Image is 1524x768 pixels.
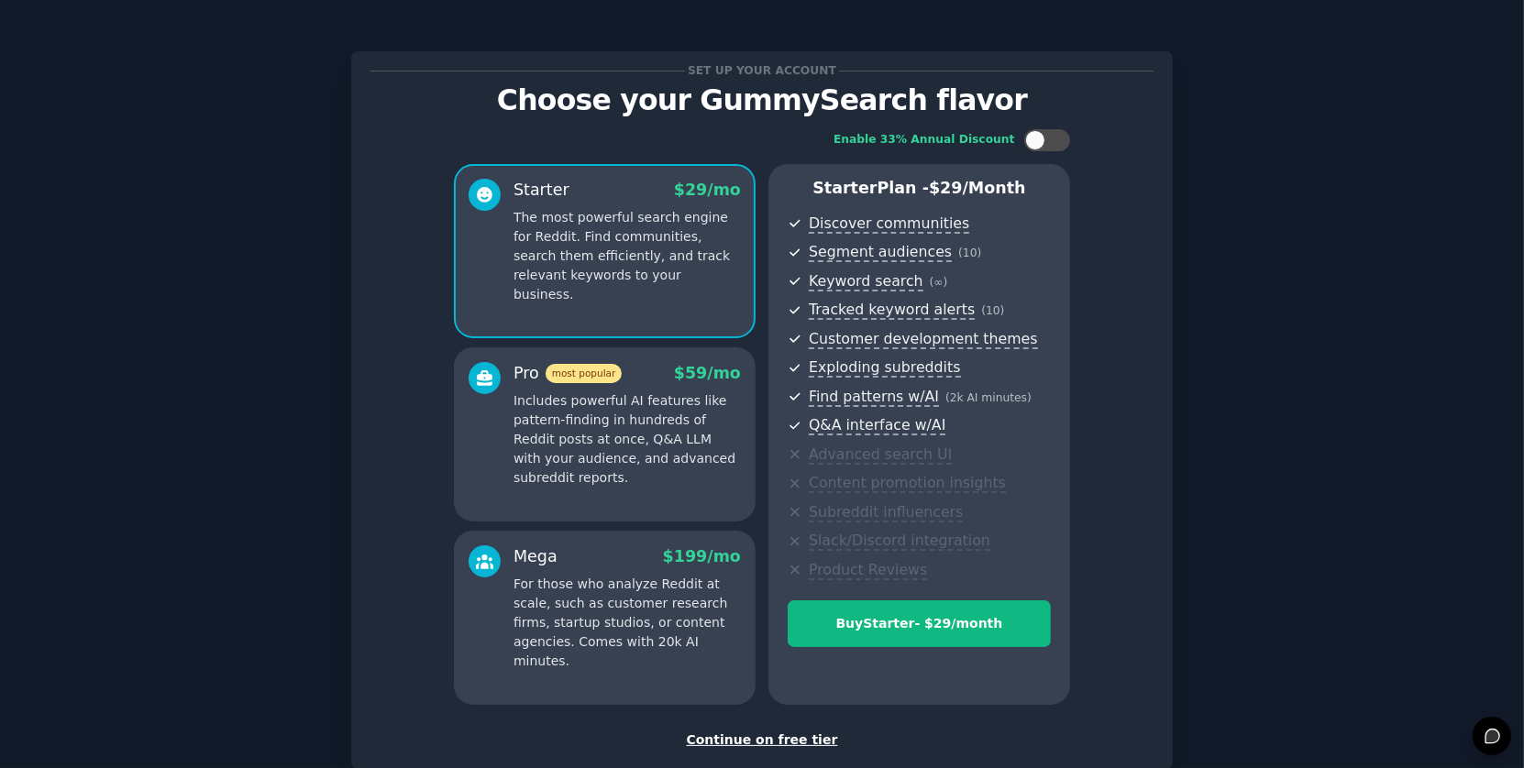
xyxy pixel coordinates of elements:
span: $ 59 /mo [674,364,741,382]
span: Segment audiences [809,243,952,262]
span: Slack/Discord integration [809,532,990,551]
span: Content promotion insights [809,474,1006,493]
span: Tracked keyword alerts [809,301,975,320]
span: ( 2k AI minutes ) [945,391,1032,404]
button: BuyStarter- $29/month [788,600,1051,647]
div: Mega [514,545,558,568]
span: most popular [546,364,623,383]
p: For those who analyze Reddit at scale, such as customer research firms, startup studios, or conte... [514,575,741,671]
span: Advanced search UI [809,445,952,465]
span: Find patterns w/AI [809,388,939,407]
span: Product Reviews [809,561,927,580]
div: Enable 33% Annual Discount [834,132,1015,148]
span: $ 29 /month [929,179,1026,197]
span: Set up your account [685,61,840,81]
span: Q&A interface w/AI [809,416,945,435]
span: Keyword search [809,272,923,291]
div: Pro [514,362,622,385]
span: Subreddit influencers [809,503,963,522]
span: Customer development themes [809,330,1038,349]
p: The most powerful search engine for Reddit. Find communities, search them efficiently, and track ... [514,208,741,304]
div: Buy Starter - $ 29 /month [789,614,1050,633]
div: Starter [514,179,569,202]
span: ( ∞ ) [930,276,948,289]
span: Discover communities [809,214,969,234]
p: Choose your GummySearch flavor [370,84,1154,116]
p: Includes powerful AI features like pattern-finding in hundreds of Reddit posts at once, Q&A LLM w... [514,391,741,488]
span: ( 10 ) [958,247,981,259]
span: ( 10 ) [981,304,1004,317]
span: Exploding subreddits [809,358,960,378]
span: $ 29 /mo [674,181,741,199]
p: Starter Plan - [788,177,1051,200]
span: $ 199 /mo [663,547,741,565]
div: Continue on free tier [370,730,1154,750]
